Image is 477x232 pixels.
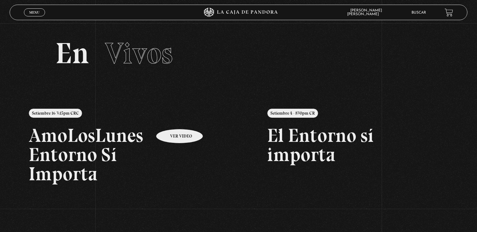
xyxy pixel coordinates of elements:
[55,39,422,68] h2: En
[105,36,173,71] span: Vivos
[411,11,426,15] a: Buscar
[29,11,39,14] span: Menu
[27,16,42,20] span: Cerrar
[445,8,453,16] a: View your shopping cart
[347,9,385,16] span: [PERSON_NAME] [PERSON_NAME]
